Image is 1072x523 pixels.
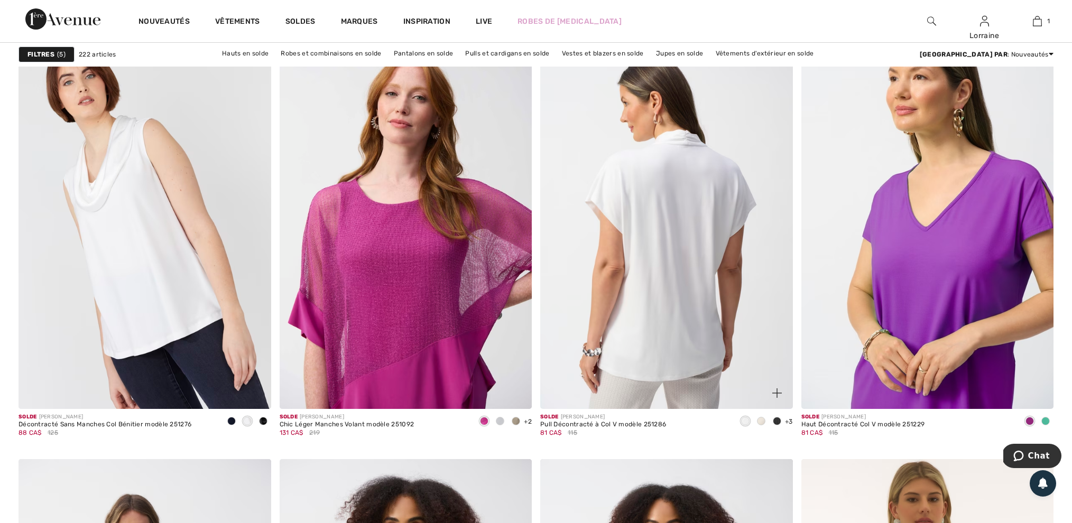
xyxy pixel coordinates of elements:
[772,388,782,398] img: plus_v2.svg
[540,414,559,420] span: Solde
[1003,444,1061,470] iframe: Ouvre un widget dans lequel vous pouvez chatter avec l’un de nos agents
[239,413,255,431] div: Vanilla 30
[309,428,320,437] span: 219
[557,46,649,60] a: Vestes et blazers en solde
[524,418,532,425] span: +2
[753,413,769,431] div: Moonstone
[801,421,925,428] div: Haut Décontracté Col V modèle 251229
[785,418,793,425] span: +3
[215,17,260,28] a: Vêtements
[737,413,753,431] div: Vanilla
[1047,16,1050,26] span: 1
[801,429,823,436] span: 81 CA$
[341,17,378,28] a: Marques
[280,429,303,436] span: 131 CA$
[958,30,1010,41] div: Lorraine
[980,15,989,27] img: Mes infos
[255,413,271,431] div: Black
[403,17,450,28] span: Inspiration
[540,429,562,436] span: 81 CA$
[920,51,1008,58] strong: [GEOGRAPHIC_DATA] par
[275,46,386,60] a: Robes et combinaisons en solde
[920,50,1053,59] div: : Nouveautés
[19,413,191,421] div: [PERSON_NAME]
[540,30,793,408] a: Pull Décontracté à Col V modèle 251286. Vanille
[19,414,37,420] span: Solde
[19,30,271,408] img: Décontracté Sans Manches Col Bénitier modèle 251276. Bleu Nuit
[460,46,555,60] a: Pulls et cardigans en solde
[476,413,492,431] div: Purple orchid
[285,17,316,28] a: Soldes
[517,16,622,27] a: Robes de [MEDICAL_DATA]
[27,50,54,59] strong: Filtres
[476,16,492,27] a: Live
[280,421,414,428] div: Chic Léger Manches Volant modèle 251092
[224,413,239,431] div: Midnight Blue
[980,16,989,26] a: Se connecter
[492,413,508,431] div: Vanilla 30
[568,428,577,437] span: 115
[540,413,666,421] div: [PERSON_NAME]
[540,421,666,428] div: Pull Décontracté à Col V modèle 251286
[1033,15,1042,27] img: Mon panier
[217,46,274,60] a: Hauts en solde
[280,414,298,420] span: Solde
[280,413,414,421] div: [PERSON_NAME]
[801,30,1054,408] img: Haut Décontracté Col V modèle 251229. Purple orchid
[25,8,100,30] img: 1ère Avenue
[801,414,820,420] span: Solde
[1022,413,1038,431] div: Purple orchid
[801,413,925,421] div: [PERSON_NAME]
[19,421,191,428] div: Décontracté Sans Manches Col Bénitier modèle 251276
[48,428,58,437] span: 125
[508,413,524,431] div: Dune
[57,50,66,59] span: 5
[138,17,190,28] a: Nouveautés
[1011,15,1063,27] a: 1
[829,428,838,437] span: 115
[19,429,42,436] span: 88 CA$
[927,15,936,27] img: recherche
[651,46,708,60] a: Jupes en solde
[280,30,532,408] img: Chic Léger Manches Volant modèle 251092. Purple orchid
[710,46,819,60] a: Vêtements d'extérieur en solde
[1038,413,1053,431] div: Garden green
[389,46,458,60] a: Pantalons en solde
[79,50,116,59] span: 222 articles
[769,413,785,431] div: Black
